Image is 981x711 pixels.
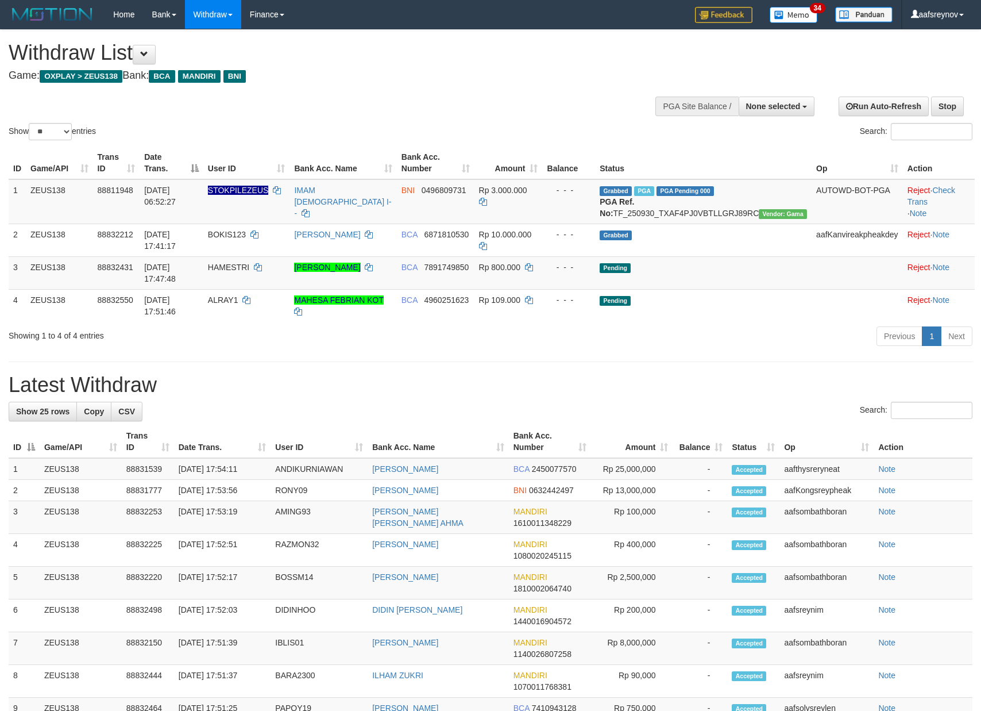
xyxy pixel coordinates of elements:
[542,147,595,179] th: Balance
[910,209,927,218] a: Note
[289,147,396,179] th: Bank Acc. Name: activate to sort column ascending
[732,540,766,550] span: Accepted
[932,230,949,239] a: Note
[372,572,438,582] a: [PERSON_NAME]
[509,425,591,458] th: Bank Acc. Number: activate to sort column ascending
[9,425,40,458] th: ID: activate to sort column descending
[732,606,766,616] span: Accepted
[271,480,368,501] td: RONY09
[600,263,631,273] span: Pending
[878,540,895,549] a: Note
[122,599,174,632] td: 88832498
[547,229,590,240] div: - - -
[26,224,93,256] td: ZEUS138
[513,617,571,626] span: Copy 1440016904572 to clipboard
[40,534,122,567] td: ZEUS138
[9,599,40,632] td: 6
[40,665,122,698] td: ZEUS138
[513,638,547,647] span: MANDIRI
[655,97,738,116] div: PGA Site Balance /
[779,665,874,698] td: aafsreynim
[673,567,727,599] td: -
[513,464,530,474] span: BCA
[40,458,122,480] td: ZEUS138
[812,179,903,224] td: AUTOWD-BOT-PGA
[759,209,807,219] span: Vendor URL: https://trx31.1velocity.biz
[372,540,438,549] a: [PERSON_NAME]
[779,425,874,458] th: Op: activate to sort column ascending
[40,425,122,458] th: Game/API: activate to sort column ascending
[931,97,964,116] a: Stop
[595,147,812,179] th: Status
[111,402,142,421] a: CSV
[732,486,766,496] span: Accepted
[93,147,140,179] th: Trans ID: activate to sort column ascending
[547,294,590,306] div: - - -
[9,70,643,82] h4: Game: Bank:
[547,185,590,196] div: - - -
[878,464,895,474] a: Note
[513,518,571,528] span: Copy 1610011348229 to clipboard
[9,123,96,140] label: Show entries
[513,605,547,614] span: MANDIRI
[40,70,122,83] span: OXPLAY > ZEUS138
[294,230,360,239] a: [PERSON_NAME]
[368,425,509,458] th: Bank Acc. Name: activate to sort column ascending
[595,179,812,224] td: TF_250930_TXAF4PJ0VBTLLGRJ89RC
[891,402,972,419] input: Search:
[673,458,727,480] td: -
[474,147,543,179] th: Amount: activate to sort column ascending
[903,224,975,256] td: ·
[903,179,975,224] td: · ·
[98,295,133,305] span: 88832550
[878,605,895,614] a: Note
[600,296,631,306] span: Pending
[479,230,532,239] span: Rp 10.000.000
[401,295,418,305] span: BCA
[208,263,249,272] span: HAMESTRI
[372,486,438,495] a: [PERSON_NAME]
[271,567,368,599] td: BOSSM14
[878,507,895,516] a: Note
[812,147,903,179] th: Op: activate to sort column ascending
[118,407,135,416] span: CSV
[203,147,290,179] th: User ID: activate to sort column ascending
[271,458,368,480] td: ANDIKURNIAWAN
[372,638,438,647] a: [PERSON_NAME]
[424,295,469,305] span: Copy 4960251623 to clipboard
[174,458,271,480] td: [DATE] 17:54:11
[16,407,69,416] span: Show 25 rows
[40,632,122,665] td: ZEUS138
[122,534,174,567] td: 88832225
[9,256,26,289] td: 3
[149,70,175,83] span: BCA
[144,186,176,206] span: [DATE] 06:52:27
[26,147,93,179] th: Game/API: activate to sort column ascending
[513,584,571,593] span: Copy 1810002064740 to clipboard
[591,458,673,480] td: Rp 25,000,000
[600,186,632,196] span: Grabbed
[122,665,174,698] td: 88832444
[732,465,766,475] span: Accepted
[932,295,949,305] a: Note
[810,3,825,13] span: 34
[634,186,654,196] span: Marked by aafsreyleap
[673,599,727,632] td: -
[271,665,368,698] td: BARA2300
[26,289,93,322] td: ZEUS138
[9,6,96,23] img: MOTION_logo.png
[932,263,949,272] a: Note
[26,179,93,224] td: ZEUS138
[372,507,464,528] a: [PERSON_NAME] [PERSON_NAME] AHMA
[903,289,975,322] td: ·
[739,97,815,116] button: None selected
[98,263,133,272] span: 88832431
[591,534,673,567] td: Rp 400,000
[591,665,673,698] td: Rp 90,000
[271,425,368,458] th: User ID: activate to sort column ascending
[479,295,520,305] span: Rp 109.000
[9,179,26,224] td: 1
[40,567,122,599] td: ZEUS138
[907,263,930,272] a: Reject
[424,263,469,272] span: Copy 7891749850 to clipboard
